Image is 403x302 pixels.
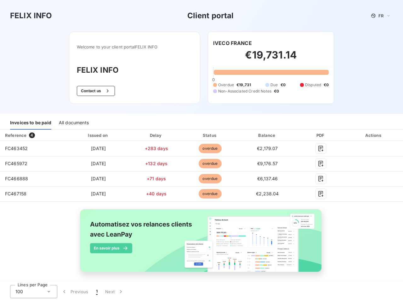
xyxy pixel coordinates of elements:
button: Contact us [77,86,115,96]
span: Due [270,82,278,88]
span: FR [378,13,383,18]
span: 4 [29,132,35,138]
span: FC467158 [5,191,26,196]
span: +71 days [147,176,166,181]
span: €6,137.46 [257,176,278,181]
h3: FELIX INFO [77,64,192,76]
button: Previous [57,285,92,298]
span: €9,176.57 [257,161,278,166]
span: [DATE] [91,191,106,196]
span: FC466888 [5,176,28,181]
button: 1 [92,285,101,298]
h3: FELIX INFO [10,10,52,21]
span: €2,179.07 [257,146,278,151]
button: Next [101,285,128,298]
span: €0 [274,88,279,94]
div: Reference [5,133,26,138]
div: All documents [59,116,89,130]
span: FC465972 [5,161,27,166]
span: overdue [199,174,221,183]
span: 100 [15,288,23,295]
span: +40 days [146,191,167,196]
div: PDF [298,132,343,138]
span: Overdue [218,82,234,88]
span: €2,238.04 [256,191,279,196]
span: overdue [199,189,221,199]
h3: Client portal [187,10,234,21]
div: Balance [239,132,296,138]
span: overdue [199,159,221,168]
div: Invoices to be paid [10,116,51,130]
div: Issued on [68,132,129,138]
h2: €19,731.14 [213,49,329,68]
div: Status [184,132,236,138]
span: 0 [212,77,215,82]
span: Non-Associated Credit Notes [218,88,271,94]
span: +132 days [145,161,167,166]
span: €0 [281,82,286,88]
span: [DATE] [91,161,106,166]
span: 1 [96,288,98,295]
span: overdue [199,144,221,153]
div: Actions [346,132,402,138]
h6: IVECO FRANCE [213,39,252,47]
span: €0 [324,82,329,88]
span: +283 days [145,146,168,151]
span: FC463452 [5,146,28,151]
span: [DATE] [91,146,106,151]
img: banner [74,205,329,283]
span: Welcome to your client portal FELIX INFO [77,44,192,49]
span: €19,731 [236,82,251,88]
div: Delay [131,132,181,138]
span: [DATE] [91,176,106,181]
span: Disputed [305,82,321,88]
